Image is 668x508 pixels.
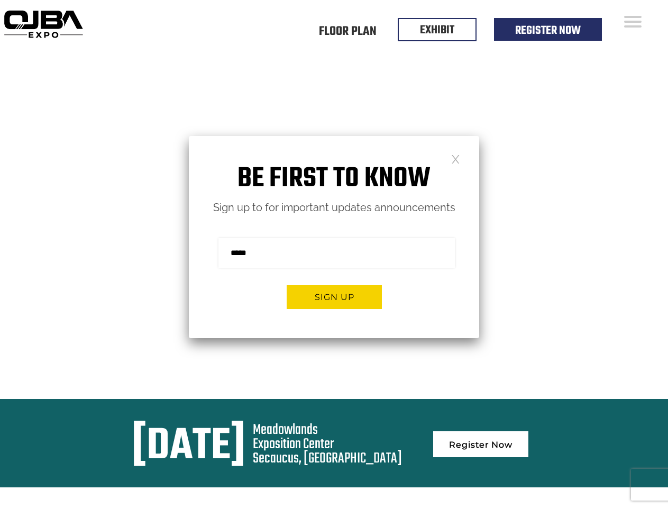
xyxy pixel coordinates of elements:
a: EXHIBIT [420,21,454,39]
a: Close [451,154,460,163]
button: Sign up [287,285,382,309]
h1: Be first to know [189,162,479,196]
div: Meadowlands Exposition Center Secaucus, [GEOGRAPHIC_DATA] [253,423,402,466]
a: Register Now [515,22,581,40]
p: Sign up to for important updates announcements [189,198,479,217]
a: Register Now [433,431,528,457]
div: [DATE] [132,423,245,471]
